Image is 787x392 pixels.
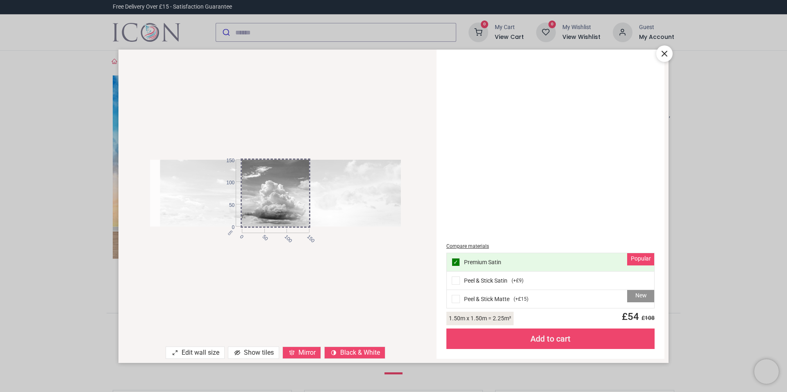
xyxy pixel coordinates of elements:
span: ( +£15 ) [514,296,528,303]
div: Peel & Stick Satin [447,272,654,290]
div: Mirror [282,347,321,359]
span: 0 [238,233,243,239]
div: 1.50 m x 1.50 m = 2.25 m² [446,312,514,325]
div: Show tiles [228,347,279,359]
span: ✓ [453,259,458,265]
span: 0 [219,224,234,231]
span: £ 54 [617,311,655,322]
div: Edit wall size [166,347,225,359]
span: 100 [219,179,234,186]
iframe: Brevo live chat [754,359,779,384]
div: Popular [627,253,654,265]
span: 150 [305,233,311,239]
span: cm [227,229,234,236]
div: Black & White [324,347,385,359]
div: Add to cart [446,329,655,349]
div: Premium Satin [447,253,654,272]
div: Peel & Stick Matte [447,290,654,308]
span: ( +£9 ) [512,277,523,284]
div: Compare materials [446,243,655,250]
div: New [627,290,654,302]
span: 50 [219,202,234,209]
span: 50 [261,233,266,239]
span: 150 [219,157,234,164]
span: 100 [283,233,288,239]
span: £ 108 [639,315,655,321]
